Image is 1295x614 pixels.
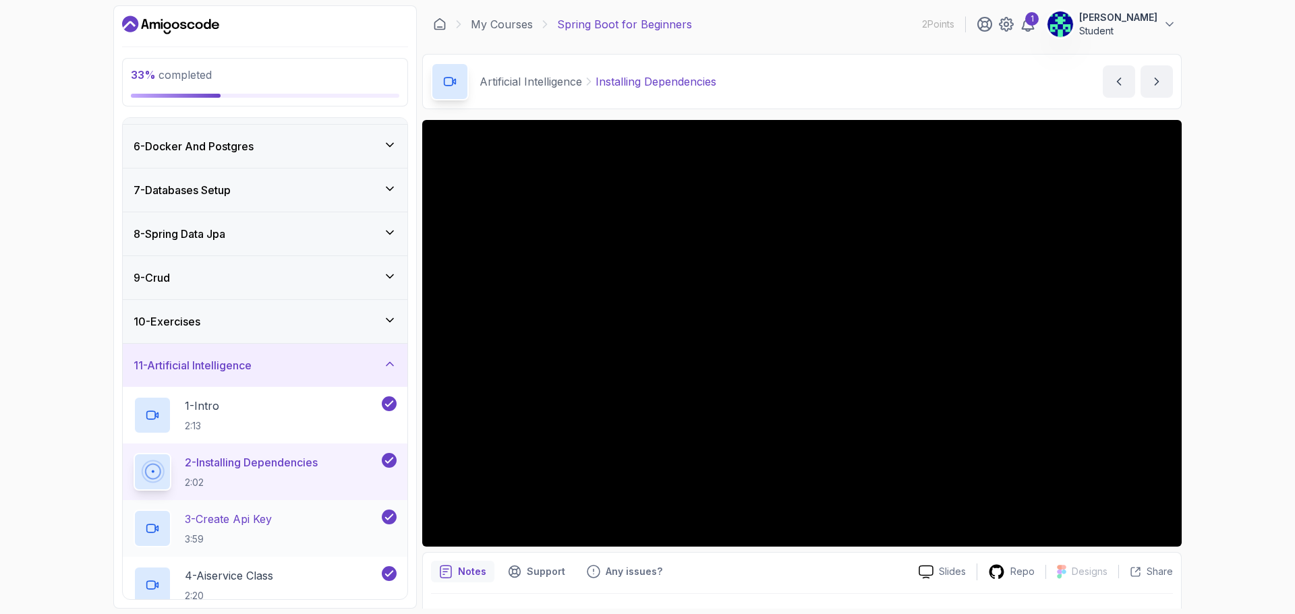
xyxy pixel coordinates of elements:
button: 6-Docker And Postgres [123,125,407,168]
button: 8-Spring Data Jpa [123,212,407,255]
button: 10-Exercises [123,300,407,343]
p: 2 - Installing Dependencies [185,454,318,470]
p: Any issues? [606,565,662,578]
button: 9-Crud [123,256,407,299]
h3: 9 - Crud [134,270,170,286]
p: 3:59 [185,532,272,546]
div: 1 [1025,12,1039,26]
a: Slides [908,565,977,579]
button: Feedback button [579,561,670,582]
button: 11-Artificial Intelligence [123,344,407,387]
span: 33 % [131,68,156,82]
p: Spring Boot for Beginners [557,16,692,32]
button: previous content [1103,65,1135,98]
p: 1 - Intro [185,398,219,414]
button: 7-Databases Setup [123,168,407,212]
h3: 11 - Artificial Intelligence [134,357,252,373]
h3: 6 - Docker And Postgres [134,138,254,154]
button: 1-Intro2:13 [134,396,397,434]
button: notes button [431,561,494,582]
button: 3-Create Api Key3:59 [134,510,397,547]
p: Student [1079,24,1157,38]
p: Support [527,565,565,578]
iframe: 2 - Installing Dependencies [422,120,1182,547]
span: completed [131,68,212,82]
p: Slides [939,565,966,578]
a: Dashboard [122,14,219,36]
button: Share [1118,565,1173,578]
p: Share [1147,565,1173,578]
a: 1 [1020,16,1036,32]
p: Designs [1072,565,1107,578]
button: 4-Aiservice Class2:20 [134,566,397,604]
h3: 7 - Databases Setup [134,182,231,198]
button: user profile image[PERSON_NAME]Student [1047,11,1176,38]
p: Notes [458,565,486,578]
a: My Courses [471,16,533,32]
a: Repo [977,563,1045,580]
p: Installing Dependencies [596,73,716,90]
p: Artificial Intelligence [480,73,582,90]
button: 2-Installing Dependencies2:02 [134,453,397,491]
p: 4 - Aiservice Class [185,567,273,584]
p: Repo [1010,565,1035,578]
p: 2:13 [185,419,219,433]
p: 3 - Create Api Key [185,511,272,527]
p: 2:20 [185,589,273,603]
p: 2 Points [922,18,954,31]
p: 2:02 [185,476,318,489]
button: Support button [500,561,573,582]
h3: 10 - Exercises [134,313,200,330]
p: [PERSON_NAME] [1079,11,1157,24]
a: Dashboard [433,18,447,31]
button: next content [1141,65,1173,98]
img: user profile image [1047,11,1073,37]
h3: 8 - Spring Data Jpa [134,226,225,242]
